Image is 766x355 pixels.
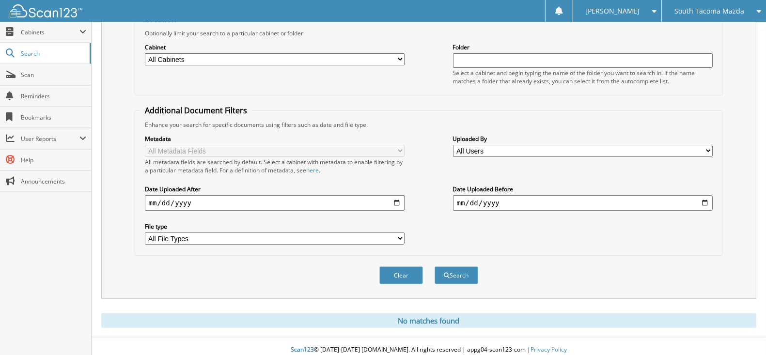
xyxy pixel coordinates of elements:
label: File type [145,222,405,231]
label: Date Uploaded Before [453,185,713,193]
input: start [145,195,405,211]
span: Scan [21,71,86,79]
div: Enhance your search for specific documents using filters such as date and file type. [140,121,718,129]
span: Bookmarks [21,113,86,122]
div: All metadata fields are searched by default. Select a cabinet with metadata to enable filtering b... [145,158,405,174]
label: Date Uploaded After [145,185,405,193]
a: Privacy Policy [531,345,567,354]
label: Metadata [145,135,405,143]
div: No matches found [101,313,756,328]
span: Help [21,156,86,164]
span: Search [21,49,85,58]
span: South Tacoma Mazda [674,8,744,14]
div: Optionally limit your search to a particular cabinet or folder [140,29,718,37]
label: Folder [453,43,713,51]
legend: Additional Document Filters [140,105,252,116]
span: User Reports [21,135,79,143]
input: end [453,195,713,211]
span: Cabinets [21,28,79,36]
button: Clear [379,266,423,284]
button: Search [435,266,478,284]
iframe: Chat Widget [718,309,766,355]
img: scan123-logo-white.svg [10,4,82,17]
label: Cabinet [145,43,405,51]
span: Scan123 [291,345,314,354]
span: [PERSON_NAME] [586,8,640,14]
span: Reminders [21,92,86,100]
label: Uploaded By [453,135,713,143]
span: Announcements [21,177,86,185]
div: Select a cabinet and begin typing the name of the folder you want to search in. If the name match... [453,69,713,85]
a: here [307,166,319,174]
